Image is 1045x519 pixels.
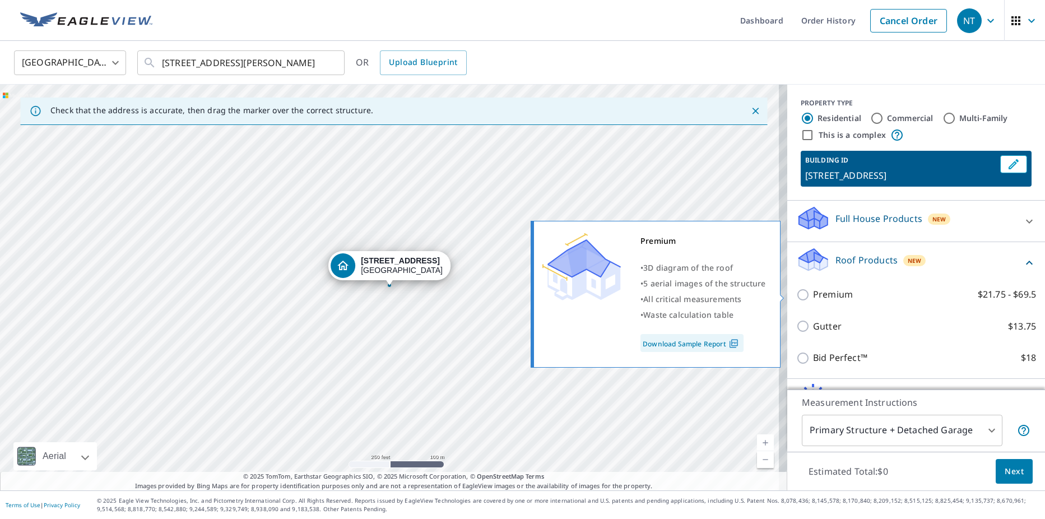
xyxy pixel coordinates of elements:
[361,256,440,265] strong: [STREET_ADDRESS]
[14,47,126,78] div: [GEOGRAPHIC_DATA]
[328,251,450,286] div: Dropped pin, building 1, Residential property, 3318 Woodland Dr Edgewater, FL 32141
[1005,465,1024,479] span: Next
[39,442,69,470] div: Aerial
[643,294,741,304] span: All critical measurements
[243,472,544,481] span: © 2025 TomTom, Earthstar Geographics SIO, © 2025 Microsoft Corporation, ©
[870,9,947,33] a: Cancel Order
[1017,424,1030,437] span: Your report will include the primary structure and a detached garage if one exists.
[6,502,80,508] p: |
[643,278,765,289] span: 5 aerial images of the structure
[887,113,933,124] label: Commercial
[802,396,1030,409] p: Measurement Instructions
[542,233,621,300] img: Premium
[361,256,443,275] div: [GEOGRAPHIC_DATA]
[640,307,766,323] div: •
[908,256,922,265] span: New
[813,288,853,302] p: Premium
[389,55,457,69] span: Upload Blueprint
[819,129,886,141] label: This is a complex
[356,50,467,75] div: OR
[1008,319,1036,333] p: $13.75
[932,215,946,224] span: New
[801,98,1032,108] div: PROPERTY TYPE
[802,415,1002,446] div: Primary Structure + Detached Garage
[643,262,733,273] span: 3D diagram of the roof
[640,260,766,276] div: •
[978,288,1036,302] p: $21.75 - $69.5
[957,8,982,33] div: NT
[20,12,152,29] img: EV Logo
[835,212,922,225] p: Full House Products
[813,319,842,333] p: Gutter
[97,497,1039,513] p: © 2025 Eagle View Technologies, Inc. and Pictometry International Corp. All Rights Reserved. Repo...
[44,501,80,509] a: Privacy Policy
[726,339,741,349] img: Pdf Icon
[800,459,897,484] p: Estimated Total: $0
[162,47,322,78] input: Search by address or latitude-longitude
[526,472,544,480] a: Terms
[13,442,97,470] div: Aerial
[757,434,774,451] a: Current Level 17, Zoom In
[50,105,373,115] p: Check that the address is accurate, then drag the marker over the correct structure.
[835,253,898,267] p: Roof Products
[6,501,40,509] a: Terms of Use
[640,233,766,249] div: Premium
[640,334,744,352] a: Download Sample Report
[643,309,733,320] span: Waste calculation table
[959,113,1008,124] label: Multi-Family
[640,276,766,291] div: •
[380,50,466,75] a: Upload Blueprint
[805,155,848,165] p: BUILDING ID
[818,113,861,124] label: Residential
[1000,155,1027,173] button: Edit building 1
[996,459,1033,484] button: Next
[748,104,763,118] button: Close
[796,247,1036,279] div: Roof ProductsNew
[477,472,524,480] a: OpenStreetMap
[813,351,867,365] p: Bid Perfect™
[796,383,1036,415] div: Solar ProductsNew
[1021,351,1036,365] p: $18
[757,451,774,468] a: Current Level 17, Zoom Out
[805,169,996,182] p: [STREET_ADDRESS]
[640,291,766,307] div: •
[796,205,1036,237] div: Full House ProductsNew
